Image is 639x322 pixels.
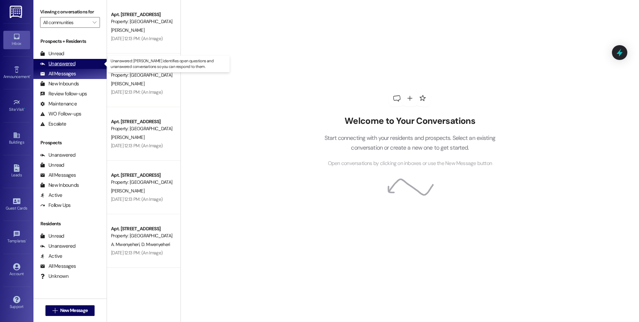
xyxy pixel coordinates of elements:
div: Unknown [40,273,69,280]
a: Templates • [3,228,30,246]
p: Start connecting with your residents and prospects. Select an existing conversation or create a n... [314,133,505,152]
div: All Messages [40,172,76,179]
div: Unread [40,162,64,169]
div: Active [40,192,62,199]
span: • [26,238,27,242]
div: Apt. [STREET_ADDRESS] [111,11,173,18]
div: Review follow-ups [40,90,87,97]
a: Site Visit • [3,97,30,115]
div: New Inbounds [40,182,79,189]
div: Prospects [33,139,107,146]
span: • [24,106,25,111]
span: • [30,73,31,78]
span: [PERSON_NAME] [111,81,144,87]
div: [DATE] 12:13 PM: (An Image) [111,196,162,202]
p: Unanswered: [PERSON_NAME] identifies open questions and unanswered conversations so you can respo... [111,58,227,70]
div: Residents [33,220,107,227]
div: Escalate [40,120,66,128]
span: [PERSON_NAME] [111,188,144,194]
div: Past + Future Residents [33,292,107,299]
div: Property: [GEOGRAPHIC_DATA] [111,125,173,132]
div: New Inbounds [40,80,79,87]
button: New Message [45,305,95,316]
div: Property: [GEOGRAPHIC_DATA] [111,232,173,239]
div: Property: [GEOGRAPHIC_DATA] [111,18,173,25]
a: Buildings [3,130,30,148]
span: [PERSON_NAME] [111,27,144,33]
div: Unanswered [40,60,76,67]
h2: Welcome to Your Conversations [314,116,505,127]
div: Apt. [STREET_ADDRESS] [111,172,173,179]
div: Apt. [STREET_ADDRESS] [111,225,173,232]
div: Maintenance [40,100,77,107]
div: Follow Ups [40,202,71,209]
div: Unread [40,50,64,57]
span: A. Mwenyeheri [111,241,141,247]
span: Open conversations by clicking on inboxes or use the New Message button [328,159,492,168]
div: All Messages [40,263,76,270]
a: Leads [3,162,30,180]
img: ResiDesk Logo [10,6,23,18]
div: Property: [GEOGRAPHIC_DATA] [111,179,173,186]
div: Unread [40,233,64,240]
div: [DATE] 12:13 PM: (An Image) [111,143,162,149]
a: Guest Cards [3,195,30,214]
div: Prospects + Residents [33,38,107,45]
a: Account [3,261,30,279]
label: Viewing conversations for [40,7,100,17]
div: Apt. [STREET_ADDRESS] [111,118,173,125]
div: Unanswered [40,243,76,250]
div: All Messages [40,70,76,77]
i:  [93,20,96,25]
input: All communities [43,17,89,28]
a: Inbox [3,31,30,49]
div: [DATE] 12:13 PM: (An Image) [111,89,162,95]
a: Support [3,294,30,312]
div: Active [40,253,62,260]
span: New Message [60,307,88,314]
div: Unanswered [40,152,76,159]
span: D. Mwenyeheri [141,241,170,247]
i:  [52,308,57,313]
div: [DATE] 12:13 PM: (An Image) [111,35,162,42]
span: [PERSON_NAME] [111,134,144,140]
div: [DATE] 12:13 PM: (An Image) [111,250,162,256]
div: WO Follow-ups [40,110,81,117]
div: Property: [GEOGRAPHIC_DATA] [111,72,173,79]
